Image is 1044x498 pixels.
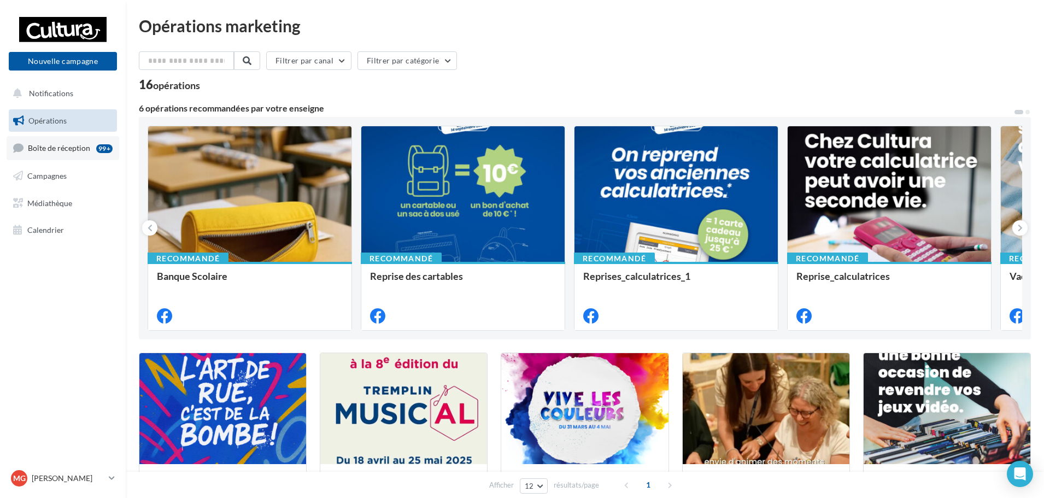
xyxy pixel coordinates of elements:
[7,136,119,160] a: Boîte de réception99+
[357,51,457,70] button: Filtrer par catégorie
[554,480,599,490] span: résultats/page
[574,253,655,265] div: Recommandé
[157,271,343,292] div: Banque Scolaire
[370,271,556,292] div: Reprise des cartables
[489,480,514,490] span: Afficher
[148,253,228,265] div: Recommandé
[27,198,72,207] span: Médiathèque
[7,165,119,188] a: Campagnes
[27,225,64,235] span: Calendrier
[27,171,67,180] span: Campagnes
[1007,461,1033,487] div: Open Intercom Messenger
[9,468,117,489] a: MG [PERSON_NAME]
[9,52,117,71] button: Nouvelle campagne
[520,478,548,494] button: 12
[7,192,119,215] a: Médiathèque
[525,482,534,490] span: 12
[583,271,769,292] div: Reprises_calculatrices_1
[139,79,200,91] div: 16
[96,144,113,153] div: 99+
[139,104,1013,113] div: 6 opérations recommandées par votre enseigne
[266,51,351,70] button: Filtrer par canal
[13,473,26,484] span: MG
[7,109,119,132] a: Opérations
[32,473,104,484] p: [PERSON_NAME]
[361,253,442,265] div: Recommandé
[640,476,657,494] span: 1
[28,116,67,125] span: Opérations
[787,253,868,265] div: Recommandé
[28,143,90,153] span: Boîte de réception
[139,17,1031,34] div: Opérations marketing
[153,80,200,90] div: opérations
[29,89,73,98] span: Notifications
[7,219,119,242] a: Calendrier
[7,82,115,105] button: Notifications
[796,271,982,292] div: Reprise_calculatrices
